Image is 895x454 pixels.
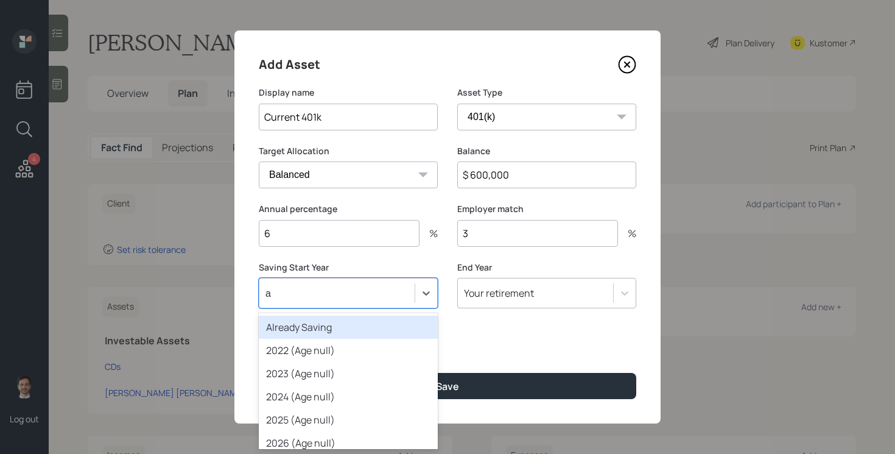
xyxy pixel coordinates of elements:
label: Display name [259,87,438,99]
div: 2024 (Age null) [259,385,438,408]
div: 2022 (Age null) [259,339,438,362]
label: Target Allocation [259,145,438,157]
div: % [618,229,636,238]
label: Asset Type [457,87,636,99]
h4: Add Asset [259,55,320,74]
div: Already Saving [259,316,438,339]
label: Annual percentage [259,203,438,215]
div: 2023 (Age null) [259,362,438,385]
div: Your retirement [464,286,534,300]
label: Balance [457,145,636,157]
button: Save [259,373,636,399]
label: Saving Start Year [259,261,438,274]
div: 2025 (Age null) [259,408,438,431]
div: Save [436,380,459,393]
div: % [419,229,438,238]
label: Employer match [457,203,636,215]
label: End Year [457,261,636,274]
